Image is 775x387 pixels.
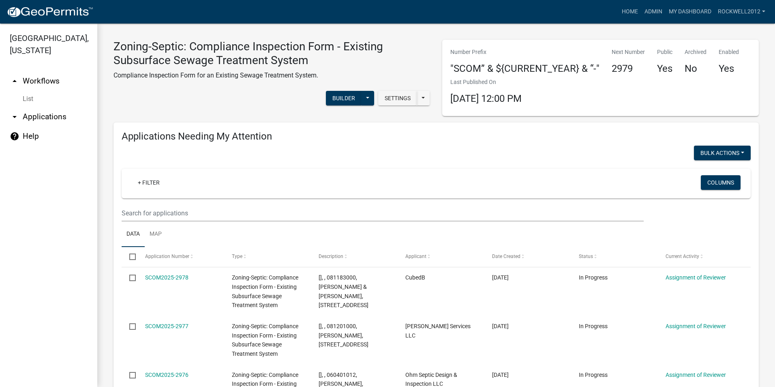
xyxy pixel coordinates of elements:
span: JenCo Services LLC [405,323,471,339]
span: In Progress [579,274,608,281]
datatable-header-cell: Date Created [484,247,571,267]
datatable-header-cell: Application Number [137,247,224,267]
span: Application Number [145,254,189,259]
span: In Progress [579,372,608,378]
span: 08/09/2025 [492,323,509,329]
span: [], , 081201000, TRUMAN KINGSLEY, 26371 PARADISE POINT RD, [319,323,368,348]
a: Data [122,221,145,247]
span: Zoning-Septic: Compliance Inspection Form - Existing Subsurface Sewage Treatment System [232,274,298,308]
h4: Yes [657,63,672,75]
a: Assignment of Reviewer [666,323,726,329]
span: Date Created [492,254,520,259]
datatable-header-cell: Current Activity [658,247,745,267]
a: My Dashboard [666,4,715,19]
button: Settings [378,91,417,105]
h4: Applications Needing My Attention [122,131,751,142]
h4: 2979 [612,63,645,75]
span: Zoning-Septic: Compliance Inspection Form - Existing Subsurface Sewage Treatment System [232,323,298,357]
h4: Yes [719,63,739,75]
span: Description [319,254,343,259]
a: Assignment of Reviewer [666,372,726,378]
h3: Zoning-Septic: Compliance Inspection Form - Existing Subsurface Sewage Treatment System [113,40,430,67]
button: Bulk Actions [694,146,751,160]
p: Compliance Inspection Form for an Existing Sewage Treatment System. [113,71,430,80]
p: Archived [685,48,706,56]
a: Assignment of Reviewer [666,274,726,281]
span: Status [579,254,593,259]
button: Columns [701,175,741,190]
datatable-header-cell: Select [122,247,137,267]
p: Enabled [719,48,739,56]
i: arrow_drop_down [10,112,19,122]
span: In Progress [579,323,608,329]
datatable-header-cell: Status [571,247,658,267]
span: [DATE] 12:00 PM [450,93,522,104]
span: Current Activity [666,254,699,259]
i: arrow_drop_up [10,76,19,86]
a: Rockwell2012 [715,4,769,19]
a: SCOM2025-2976 [145,372,188,378]
span: Type [232,254,242,259]
a: Map [145,221,167,247]
span: Applicant [405,254,426,259]
datatable-header-cell: Description [311,247,398,267]
span: CubedB [405,274,425,281]
i: help [10,131,19,141]
p: Last Published On [450,78,522,86]
span: [], , 081183000, SCOTT L & THERESA SPILDE, 26573 PARADISE POINT RD, [319,274,368,308]
p: Number Prefix [450,48,599,56]
a: Admin [641,4,666,19]
p: Next Number [612,48,645,56]
datatable-header-cell: Applicant [398,247,484,267]
p: Public [657,48,672,56]
input: Search for applications [122,205,644,221]
datatable-header-cell: Type [224,247,310,267]
span: 08/10/2025 [492,274,509,281]
h4: No [685,63,706,75]
button: Builder [326,91,362,105]
a: Home [619,4,641,19]
a: SCOM2025-2977 [145,323,188,329]
span: 08/07/2025 [492,372,509,378]
a: SCOM2025-2978 [145,274,188,281]
a: + Filter [131,175,166,190]
h4: "SCOM” & ${CURRENT_YEAR} & “-" [450,63,599,75]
